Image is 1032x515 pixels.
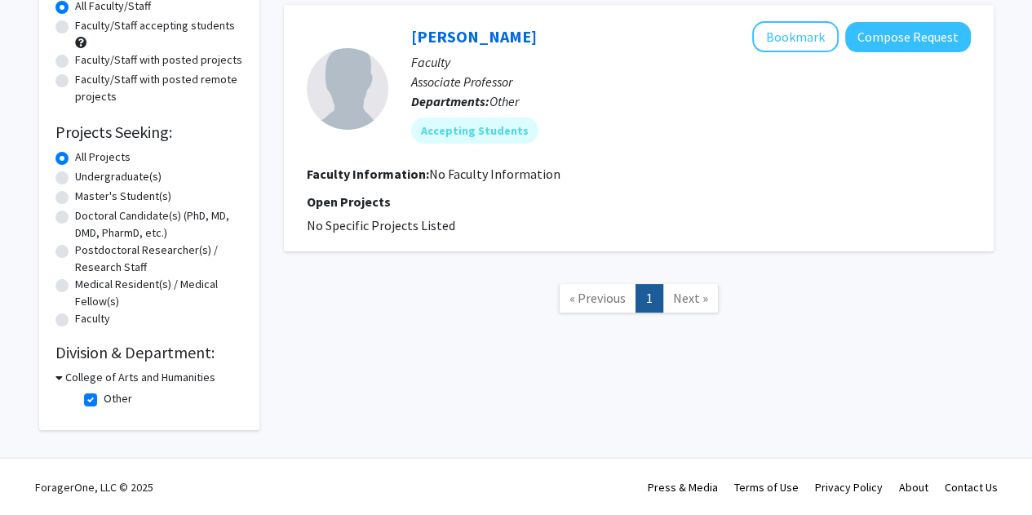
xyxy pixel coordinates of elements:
h2: Division & Department: [55,343,243,362]
a: About [899,480,928,495]
label: Faculty/Staff accepting students [75,17,235,34]
span: Other [489,93,519,109]
b: Faculty Information: [307,166,429,182]
label: Doctoral Candidate(s) (PhD, MD, DMD, PharmD, etc.) [75,207,243,242]
label: Medical Resident(s) / Medical Fellow(s) [75,276,243,310]
a: Press & Media [648,480,718,495]
a: Contact Us [945,480,998,495]
mat-chip: Accepting Students [411,118,538,144]
label: Undergraduate(s) [75,168,162,185]
label: Faculty/Staff with posted projects [75,51,242,69]
a: Next Page [662,284,719,313]
p: Associate Professor [411,72,971,91]
label: Master's Student(s) [75,188,171,205]
h2: Projects Seeking: [55,122,243,142]
nav: Page navigation [284,268,994,334]
iframe: Chat [12,442,69,503]
span: Next » [673,290,708,306]
label: Postdoctoral Researcher(s) / Research Staff [75,242,243,276]
button: Add Elisa Gironzetti to Bookmarks [752,21,839,52]
b: Departments: [411,93,489,109]
a: Privacy Policy [815,480,883,495]
a: Previous Page [559,284,636,313]
span: No Faculty Information [429,166,560,182]
p: Open Projects [307,192,971,211]
label: Faculty [75,310,110,327]
p: Faculty [411,52,971,72]
span: « Previous [569,290,626,306]
label: All Projects [75,149,131,166]
label: Faculty/Staff with posted remote projects [75,71,243,105]
a: 1 [636,284,663,313]
h3: College of Arts and Humanities [65,369,215,386]
button: Compose Request to Elisa Gironzetti [845,22,971,52]
a: Terms of Use [734,480,799,495]
a: [PERSON_NAME] [411,26,537,47]
label: Other [104,390,132,407]
span: No Specific Projects Listed [307,217,455,233]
